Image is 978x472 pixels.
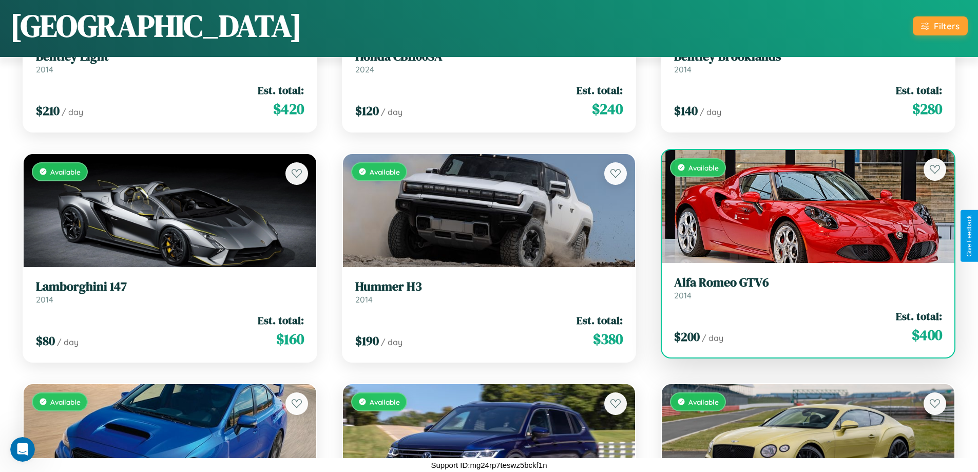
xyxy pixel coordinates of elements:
span: Available [370,398,400,406]
h3: Bentley Eight [36,49,304,64]
span: 2014 [674,64,692,74]
span: 2024 [355,64,374,74]
h1: [GEOGRAPHIC_DATA] [10,5,302,47]
a: Lamborghini 1472014 [36,279,304,305]
span: / day [57,337,79,347]
h3: Lamborghini 147 [36,279,304,294]
a: Bentley Eight2014 [36,49,304,74]
button: Filters [913,16,968,35]
div: Filters [934,21,960,31]
a: Bentley Brooklands2014 [674,49,942,74]
span: 2014 [355,294,373,305]
span: Est. total: [258,83,304,98]
span: $ 280 [912,99,942,119]
span: $ 380 [593,329,623,349]
span: / day [62,107,83,117]
iframe: Intercom live chat [10,437,35,462]
span: / day [700,107,721,117]
h3: Alfa Romeo GTV6 [674,275,942,290]
span: $ 240 [592,99,623,119]
span: $ 80 [36,332,55,349]
span: Available [50,398,81,406]
span: $ 200 [674,328,700,345]
span: $ 160 [276,329,304,349]
p: Support ID: mg24rp7teswz5bckf1n [431,458,547,472]
div: Give Feedback [966,215,973,257]
span: $ 120 [355,102,379,119]
span: $ 210 [36,102,60,119]
span: $ 420 [273,99,304,119]
span: $ 190 [355,332,379,349]
span: Est. total: [577,313,623,328]
a: Hummer H32014 [355,279,623,305]
span: Est. total: [258,313,304,328]
span: Est. total: [896,83,942,98]
span: 2014 [36,294,53,305]
h3: Honda CB1100SA [355,49,623,64]
span: / day [381,337,402,347]
a: Honda CB1100SA2024 [355,49,623,74]
span: Available [50,167,81,176]
span: $ 140 [674,102,698,119]
h3: Hummer H3 [355,279,623,294]
span: Est. total: [577,83,623,98]
span: $ 400 [912,325,942,345]
span: / day [381,107,402,117]
span: Est. total: [896,309,942,324]
h3: Bentley Brooklands [674,49,942,64]
span: Available [370,167,400,176]
span: / day [702,333,723,343]
span: Available [688,398,719,406]
a: Alfa Romeo GTV62014 [674,275,942,300]
span: Available [688,163,719,172]
span: 2014 [36,64,53,74]
span: 2014 [674,290,692,300]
